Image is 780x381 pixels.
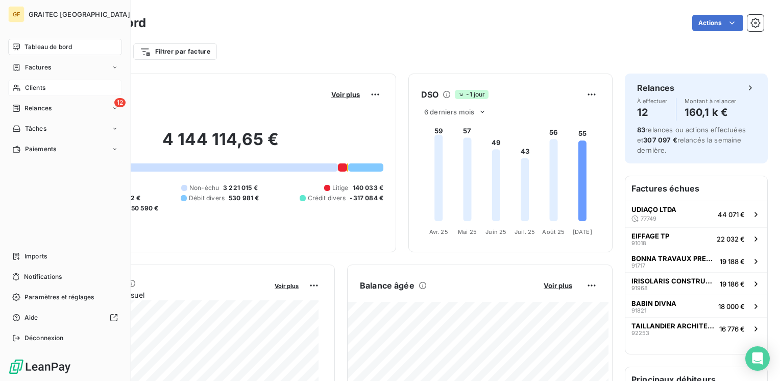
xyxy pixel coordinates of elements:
[625,272,767,295] button: IRISOLARIS CONSTRUCTION9196819 186 €
[573,228,592,235] tspan: [DATE]
[328,90,363,99] button: Voir plus
[720,280,745,288] span: 19 186 €
[637,104,668,121] h4: 12
[631,322,715,330] span: TAILLANDIER ARCHITECTES ASSOCIES
[685,98,737,104] span: Montant à relancer
[25,124,46,133] span: Tâches
[275,282,299,290] span: Voir plus
[29,10,130,18] span: GRAITEC [GEOGRAPHIC_DATA]
[8,309,122,326] a: Aide
[631,232,669,240] span: EIFFAGE TP
[24,272,62,281] span: Notifications
[424,108,474,116] span: 6 derniers mois
[458,228,477,235] tspan: Mai 25
[272,281,302,290] button: Voir plus
[25,334,64,343] span: Déconnexion
[544,281,572,290] span: Voir plus
[745,346,770,371] div: Open Intercom Messenger
[631,299,676,307] span: BABIN DIVNA
[631,254,716,263] span: BONNA TRAVAUX PRESSION
[189,194,225,203] span: Débit divers
[25,313,38,322] span: Aide
[637,126,645,134] span: 83
[641,216,656,222] span: 77749
[429,228,448,235] tspan: Avr. 25
[350,194,383,203] span: -317 084 €
[625,250,767,272] button: BONNA TRAVAUX PRESSION9171719 188 €
[308,194,346,203] span: Crédit divers
[353,183,383,193] span: 140 033 €
[25,145,56,154] span: Paiements
[643,136,677,144] span: 307 097 €
[718,210,745,219] span: 44 071 €
[625,317,767,340] button: TAILLANDIER ARCHITECTES ASSOCIES9225316 776 €
[625,176,767,201] h6: Factures échues
[625,227,767,250] button: EIFFAGE TP9101822 032 €
[8,359,71,375] img: Logo LeanPay
[719,325,745,333] span: 16 776 €
[631,263,645,269] span: 91717
[128,204,158,213] span: -50 590 €
[223,183,258,193] span: 3 221 015 €
[25,293,94,302] span: Paramètres et réglages
[58,290,267,300] span: Chiffre d'affaires mensuel
[625,201,767,227] button: UDIAÇO LTDA7774944 071 €
[58,129,383,160] h2: 4 144 114,65 €
[541,281,575,290] button: Voir plus
[8,6,25,22] div: GF
[637,98,668,104] span: À effectuer
[631,205,676,213] span: UDIAÇO LTDA
[631,240,646,246] span: 91018
[133,43,217,60] button: Filtrer par facture
[718,302,745,311] span: 18 000 €
[720,257,745,266] span: 19 188 €
[229,194,259,203] span: 530 981 €
[421,88,438,101] h6: DSO
[332,183,349,193] span: Litige
[631,277,716,285] span: IRISOLARIS CONSTRUCTION
[25,83,45,92] span: Clients
[692,15,743,31] button: Actions
[25,42,72,52] span: Tableau de bord
[542,228,565,235] tspan: Août 25
[637,82,674,94] h6: Relances
[189,183,219,193] span: Non-échu
[625,295,767,317] button: BABIN DIVNA9182118 000 €
[360,279,415,292] h6: Balance âgée
[25,252,47,261] span: Imports
[631,330,649,336] span: 92253
[485,228,506,235] tspan: Juin 25
[637,126,746,154] span: relances ou actions effectuées et relancés la semaine dernière.
[455,90,488,99] span: -1 jour
[25,63,51,72] span: Factures
[631,307,646,314] span: 91821
[515,228,535,235] tspan: Juil. 25
[685,104,737,121] h4: 160,1 k €
[331,90,360,99] span: Voir plus
[717,235,745,243] span: 22 032 €
[631,285,648,291] span: 91968
[25,104,52,113] span: Relances
[114,98,126,107] span: 12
